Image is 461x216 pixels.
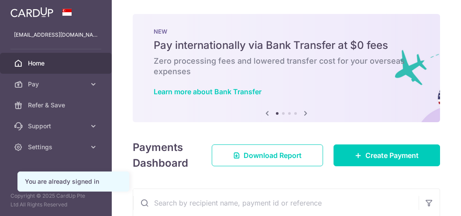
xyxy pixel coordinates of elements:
img: Bank transfer banner [133,14,440,122]
a: Create Payment [334,144,440,166]
a: Download Report [212,144,323,166]
span: Download Report [244,150,302,161]
img: CardUp [10,7,53,17]
h4: Payments Dashboard [133,140,196,171]
span: Create Payment [365,150,419,161]
span: Home [28,59,86,68]
p: [EMAIL_ADDRESS][DOMAIN_NAME] [14,31,98,39]
span: Pay [28,80,86,89]
span: Refer & Save [28,101,86,110]
p: NEW [154,28,419,35]
div: You are already signed in [25,177,122,186]
h5: Pay internationally via Bank Transfer at $0 fees [154,38,419,52]
a: Learn more about Bank Transfer [154,87,261,96]
h6: Zero processing fees and lowered transfer cost for your overseas expenses [154,56,419,77]
span: Settings [28,143,86,151]
span: Support [28,122,86,130]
